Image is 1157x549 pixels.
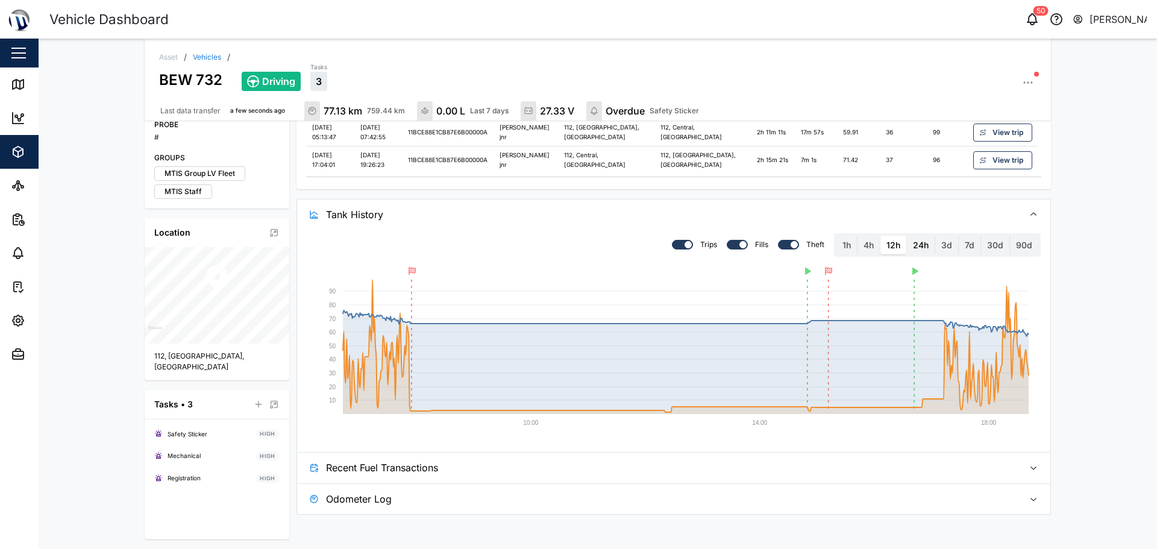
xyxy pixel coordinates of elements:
[159,61,222,91] div: BEW 732
[262,76,295,87] span: Driving
[227,53,230,61] div: /
[650,105,699,117] div: Safety Sticker
[1072,11,1147,28] button: [PERSON_NAME]
[168,430,207,439] div: Safety Sticker
[329,302,336,309] text: 80
[31,348,67,361] div: Admin
[168,474,201,483] div: Registration
[329,356,336,363] text: 40
[193,54,221,61] a: Vehicles
[184,53,187,61] div: /
[654,119,751,146] td: 112, Central, [GEOGRAPHIC_DATA]
[880,119,927,146] td: 36
[1010,236,1038,255] label: 90d
[329,370,336,377] text: 30
[752,419,767,426] text: 14:00
[168,451,201,461] div: Mechanical
[795,146,837,174] td: 7m 1s
[329,384,336,391] text: 20
[260,430,275,438] span: HIGH
[927,146,967,174] td: 96
[367,105,405,117] div: 759.44 km
[297,199,1050,230] button: Tank History
[795,119,837,146] td: 17m 57s
[927,119,967,146] td: 99
[202,263,231,295] div: Map marker
[558,119,654,146] td: 112, [GEOGRAPHIC_DATA], [GEOGRAPHIC_DATA]
[329,288,336,295] text: 90
[154,166,245,181] label: MTIS Group LV Fleet
[260,474,275,483] span: HIGH
[154,351,280,373] div: 112, [GEOGRAPHIC_DATA], [GEOGRAPHIC_DATA]
[354,119,402,146] td: [DATE] 07:42:55
[145,247,289,344] canvas: Map
[748,240,768,249] label: Fills
[992,124,1023,141] span: View trip
[31,179,60,192] div: Sites
[654,146,751,174] td: 112, [GEOGRAPHIC_DATA], [GEOGRAPHIC_DATA]
[31,280,64,293] div: Tasks
[837,119,880,146] td: 59.91
[31,246,69,260] div: Alarms
[324,104,362,119] div: 77.13 km
[992,152,1023,169] span: View trip
[31,314,74,327] div: Settings
[981,236,1009,255] label: 30d
[329,343,336,350] text: 50
[310,63,327,72] div: Tasks
[880,146,927,174] td: 37
[329,397,336,404] text: 10
[436,104,465,119] div: 0.00 L
[154,184,212,199] label: MTIS Staff
[693,240,717,249] label: Trips
[6,6,33,33] img: Main Logo
[1090,12,1147,27] div: [PERSON_NAME]
[799,240,824,249] label: Theft
[837,146,880,174] td: 71.42
[49,9,169,30] div: Vehicle Dashboard
[606,104,645,119] div: Overdue
[523,419,538,426] text: 10:00
[751,146,794,174] td: 2h 15m 21s
[297,484,1050,514] button: Odometer Log
[494,146,558,174] td: [PERSON_NAME] jnr
[31,78,58,91] div: Map
[31,145,69,158] div: Assets
[31,111,86,125] div: Dashboard
[154,449,280,464] a: MechanicalHIGH
[1033,6,1049,16] div: 50
[160,105,221,117] div: Last data transfer
[154,226,190,239] div: Location
[148,326,162,340] a: Mapbox logo
[260,452,275,460] span: HIGH
[981,419,996,426] text: 18:00
[540,104,574,119] div: 27.33 V
[154,471,280,486] a: RegistrationHIGH
[402,119,494,146] td: 11BCE88E1CB87E6B00000A
[973,124,1032,142] a: View trip
[935,236,958,255] label: 3d
[329,316,336,322] text: 70
[470,105,509,117] div: Last 7 days
[154,427,280,442] a: Safety StickerHIGH
[306,119,354,146] td: [DATE] 05:13:47
[154,132,280,143] div: #
[973,151,1032,169] a: View trip
[329,329,336,336] text: 60
[159,54,178,61] div: Asset
[858,236,880,255] label: 4h
[316,76,322,87] span: 3
[31,213,72,226] div: Reports
[154,398,193,411] div: Tasks • 3
[494,119,558,146] td: [PERSON_NAME] jnr
[402,146,494,174] td: 11BCE88E1CB87E6B00000A
[880,236,906,255] label: 12h
[907,236,935,255] label: 24h
[297,230,1050,453] div: Tank History
[354,146,402,174] td: [DATE] 19:26:23
[326,199,1014,230] span: Tank History
[154,119,280,131] div: PROBE
[310,63,327,92] a: Tasks3
[306,146,354,174] td: [DATE] 17:04:01
[751,119,794,146] td: 2h 11m 11s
